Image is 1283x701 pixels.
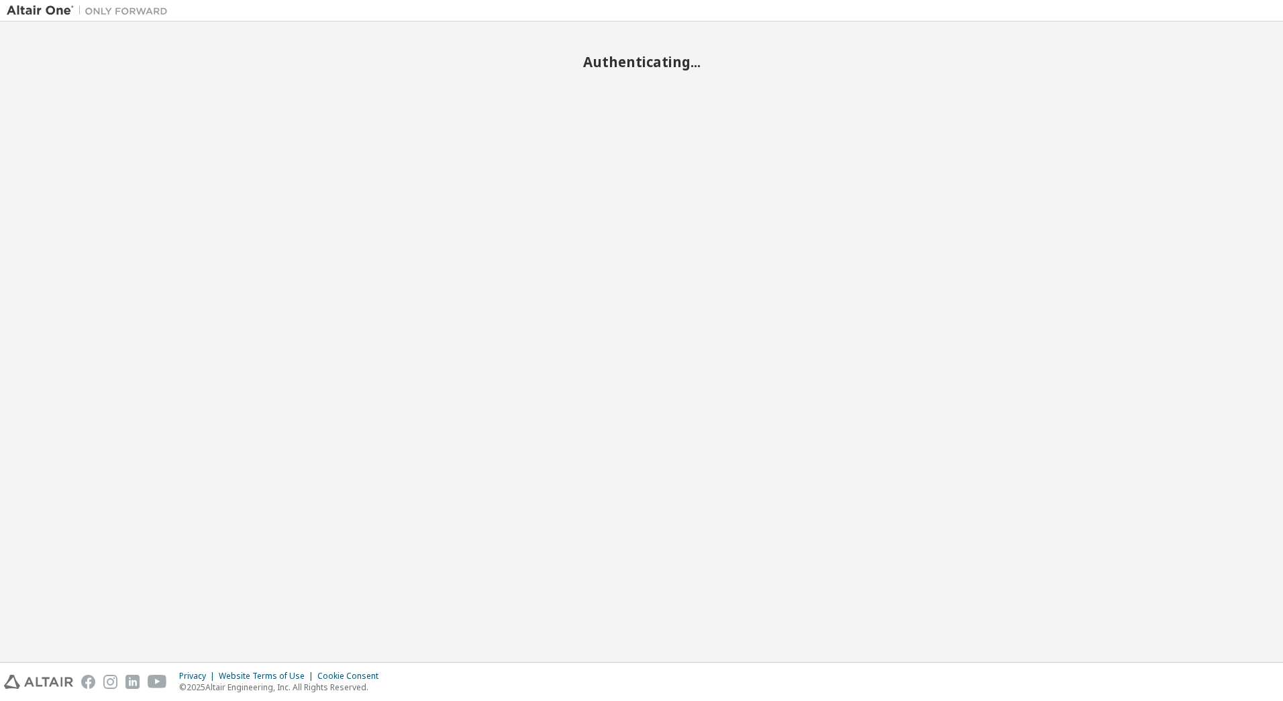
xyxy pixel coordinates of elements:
p: © 2025 Altair Engineering, Inc. All Rights Reserved. [179,682,387,693]
div: Cookie Consent [317,671,387,682]
img: youtube.svg [148,675,167,689]
img: instagram.svg [103,675,117,689]
img: linkedin.svg [125,675,140,689]
div: Privacy [179,671,219,682]
div: Website Terms of Use [219,671,317,682]
img: facebook.svg [81,675,95,689]
img: altair_logo.svg [4,675,73,689]
img: Altair One [7,4,174,17]
h2: Authenticating... [7,53,1276,71]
